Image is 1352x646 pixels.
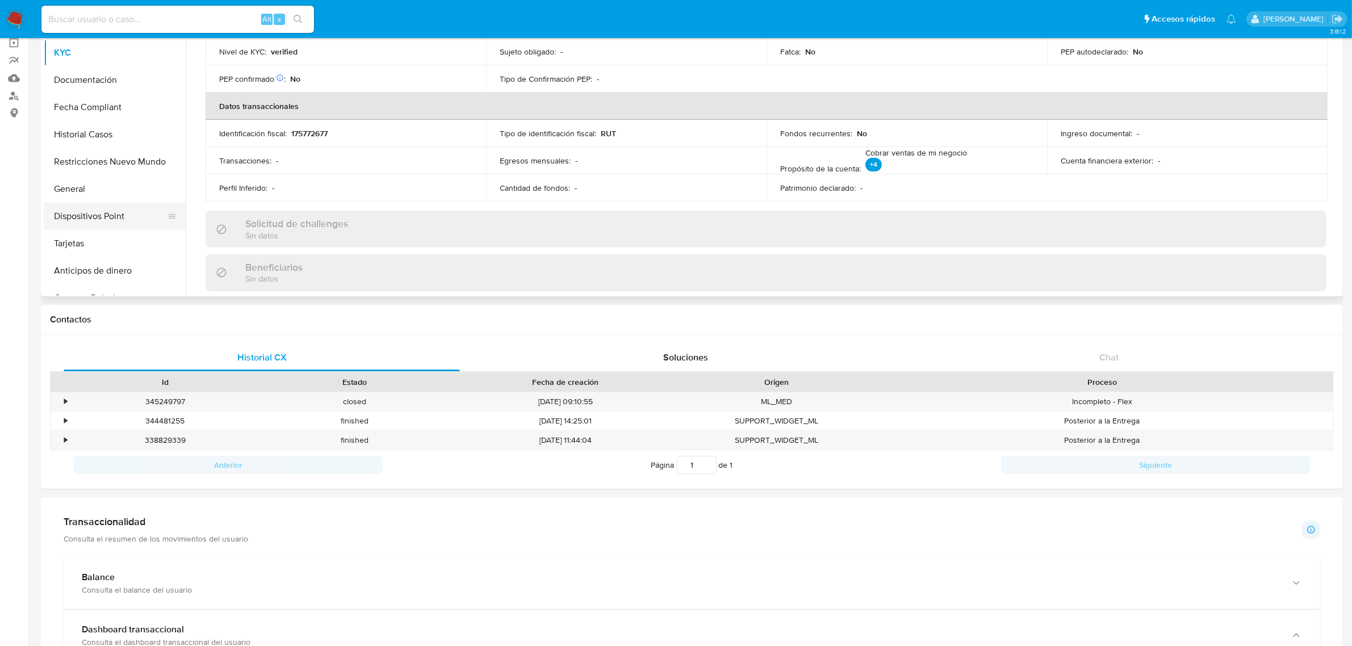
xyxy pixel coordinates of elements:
p: Transacciones : [219,156,271,166]
span: 1 [730,459,733,471]
button: Anterior [74,456,383,474]
p: 175772677 [291,128,328,139]
p: Egresos mensuales : [500,156,571,166]
span: Chat [1099,351,1119,364]
h1: Contactos [50,314,1334,325]
p: PEP autodeclarado : [1061,47,1128,57]
p: Perfil Inferido : [219,183,267,193]
span: Historial CX [237,351,287,364]
p: Cuenta financiera exterior : [1061,156,1153,166]
button: search-icon [286,11,309,27]
div: Estado [267,376,441,388]
div: [DATE] 11:44:04 [449,431,682,450]
p: Propósito de la cuenta : [780,163,861,174]
p: Identificación fiscal : [219,128,287,139]
button: Dispositivos Point [44,203,177,230]
a: Notificaciones [1227,14,1236,24]
p: +4 [865,158,882,171]
div: 338829339 [70,431,259,450]
div: [DATE] 09:10:55 [449,392,682,411]
p: - [597,74,599,84]
p: - [1137,128,1139,139]
div: 344481255 [70,412,259,430]
button: General [44,175,186,203]
h3: Solicitud de challenges [245,217,348,230]
p: - [575,156,577,166]
p: Nivel de KYC : [219,47,266,57]
div: • [64,435,67,446]
p: - [272,183,274,193]
div: Fecha de creación [457,376,674,388]
div: Posterior a la Entrega [871,431,1333,450]
button: Tarjetas [44,230,186,257]
p: Tipo de Confirmación PEP : [500,74,592,84]
button: Historial Casos [44,121,186,148]
div: Posterior a la Entrega [871,412,1333,430]
div: • [64,416,67,426]
button: Documentación [44,66,186,94]
div: Solicitud de challengesSin datos [206,211,1326,248]
p: Cantidad de fondos : [500,183,570,193]
div: finished [259,412,449,430]
p: - [560,47,563,57]
p: RUT [601,128,616,139]
button: KYC [44,39,186,66]
a: Salir [1332,13,1343,25]
p: Patrimonio declarado : [780,183,856,193]
div: Origen [690,376,863,388]
span: s [278,14,281,24]
span: Alt [262,14,271,24]
p: - [1158,156,1160,166]
div: SUPPORT_WIDGET_ML [682,431,871,450]
p: No [857,128,867,139]
p: Sujeto obligado : [500,47,556,57]
span: Accesos rápidos [1152,13,1215,25]
div: closed [259,392,449,411]
p: No [1133,47,1143,57]
div: 345249797 [70,392,259,411]
th: Datos transaccionales [206,93,1328,120]
span: 3.161.2 [1330,27,1346,36]
p: Sin datos [245,230,348,241]
button: Anticipos de dinero [44,257,186,284]
p: - [860,183,863,193]
button: Siguiente [1001,456,1310,474]
p: Fatca : [780,47,801,57]
p: No [290,74,300,84]
p: camilafernanda.paredessaldano@mercadolibre.cl [1263,14,1328,24]
div: Id [78,376,252,388]
p: - [575,183,577,193]
p: Sin datos [245,273,303,284]
button: Cruces y Relaciones [44,284,186,312]
p: Tipo de identificación fiscal : [500,128,596,139]
p: verified [271,47,298,57]
div: Incompleto - Flex [871,392,1333,411]
input: Buscar usuario o caso... [41,12,314,27]
div: • [64,396,67,407]
button: Restricciones Nuevo Mundo [44,148,186,175]
div: SUPPORT_WIDGET_ML [682,412,871,430]
div: ML_MED [682,392,871,411]
p: No [805,47,815,57]
p: Fondos recurrentes : [780,128,852,139]
button: Fecha Compliant [44,94,186,121]
div: BeneficiariosSin datos [206,254,1326,291]
p: Ingreso documental : [1061,128,1132,139]
div: Proceso [879,376,1325,388]
h3: Beneficiarios [245,261,303,274]
p: PEP confirmado : [219,74,286,84]
div: [DATE] 14:25:01 [449,412,682,430]
span: Soluciones [663,351,708,364]
p: - [276,156,278,166]
p: Cobrar ventas de mi negocio [865,148,967,174]
div: finished [259,431,449,450]
span: Página de [651,456,733,474]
